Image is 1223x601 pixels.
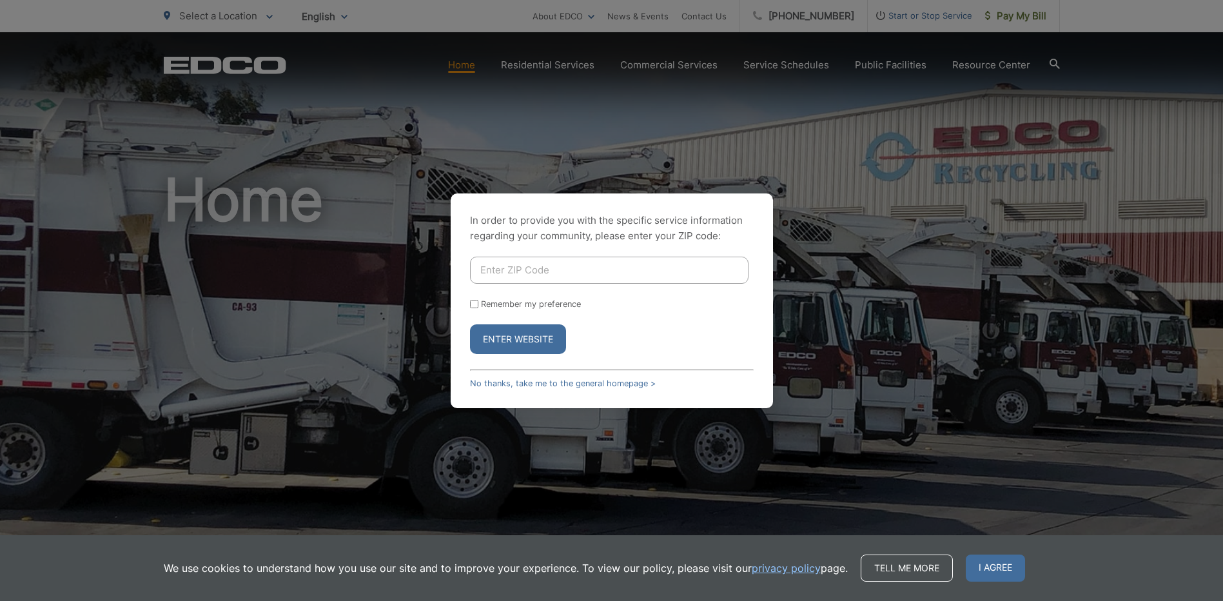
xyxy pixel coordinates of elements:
[966,555,1025,582] span: I agree
[752,560,821,576] a: privacy policy
[164,560,848,576] p: We use cookies to understand how you use our site and to improve your experience. To view our pol...
[481,299,581,309] label: Remember my preference
[861,555,953,582] a: Tell me more
[470,324,566,354] button: Enter Website
[470,257,748,284] input: Enter ZIP Code
[470,379,656,388] a: No thanks, take me to the general homepage >
[470,213,754,244] p: In order to provide you with the specific service information regarding your community, please en...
